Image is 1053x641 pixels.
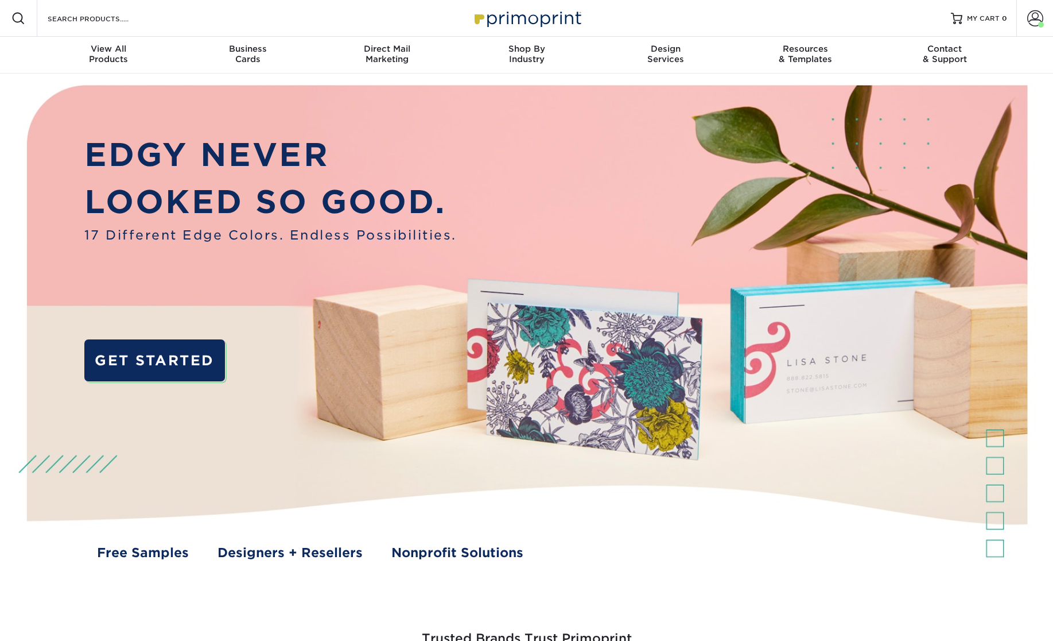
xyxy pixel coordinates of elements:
[457,44,596,54] span: Shop By
[317,37,457,74] a: Direct MailMarketing
[1002,14,1007,22] span: 0
[596,44,736,54] span: Design
[875,44,1015,54] span: Contact
[457,37,596,74] a: Shop ByIndustry
[317,44,457,54] span: Direct Mail
[736,37,875,74] a: Resources& Templates
[317,44,457,64] div: Marketing
[178,37,317,74] a: BusinessCards
[217,543,363,562] a: Designers + Resellers
[391,543,523,562] a: Nonprofit Solutions
[967,14,1000,24] span: MY CART
[39,37,178,74] a: View AllProducts
[46,11,158,25] input: SEARCH PRODUCTS.....
[84,131,457,179] p: EDGY NEVER
[457,44,596,64] div: Industry
[39,44,178,54] span: View All
[97,543,189,562] a: Free Samples
[469,6,584,30] img: Primoprint
[39,44,178,64] div: Products
[596,37,736,74] a: DesignServices
[875,44,1015,64] div: & Support
[736,44,875,54] span: Resources
[178,44,317,54] span: Business
[84,339,225,381] a: GET STARTED
[84,178,457,226] p: LOOKED SO GOOD.
[178,44,317,64] div: Cards
[736,44,875,64] div: & Templates
[596,44,736,64] div: Services
[875,37,1015,74] a: Contact& Support
[84,226,457,245] span: 17 Different Edge Colors. Endless Possibilities.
